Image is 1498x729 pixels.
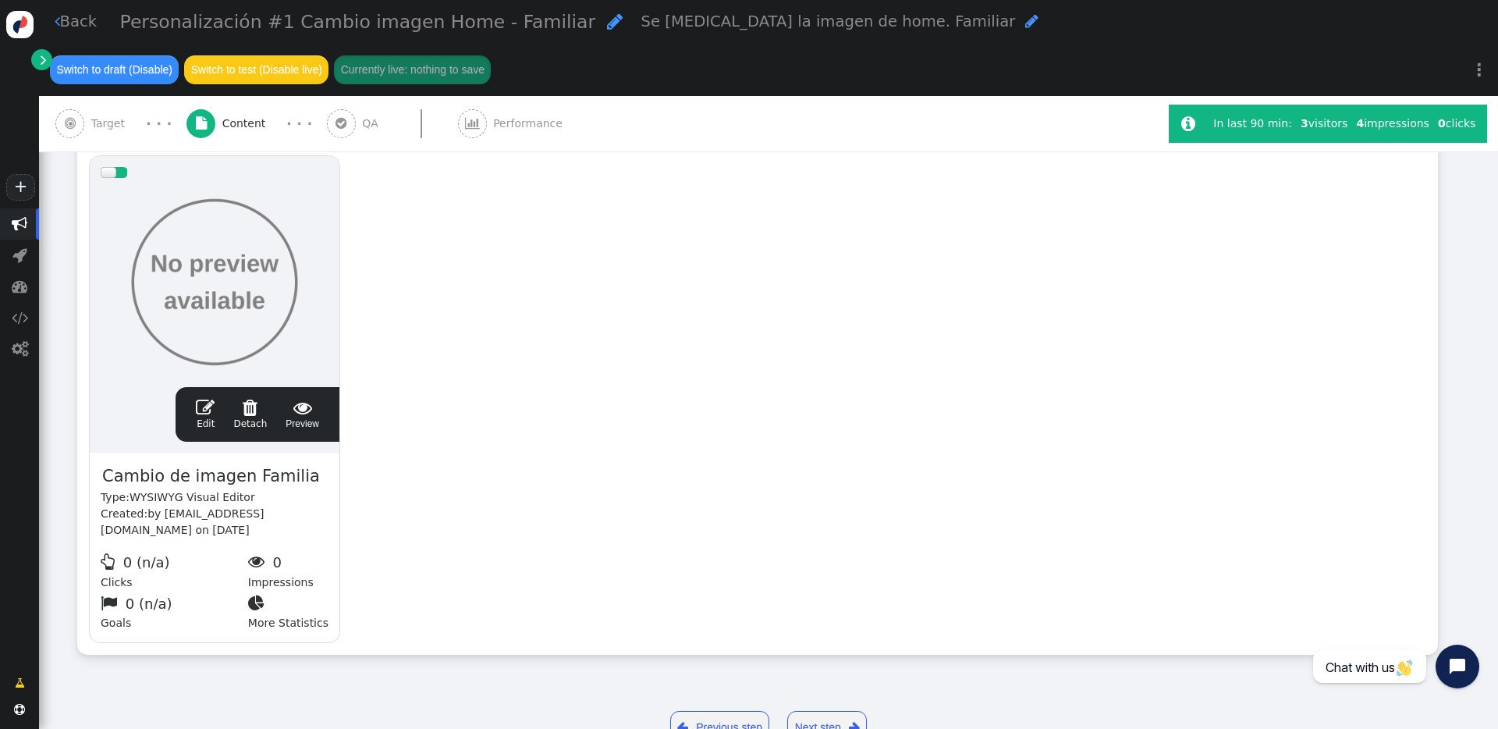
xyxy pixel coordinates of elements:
[55,10,98,33] a: Back
[493,116,569,132] span: Performance
[12,341,28,357] span: 
[362,116,385,132] span: QA
[335,117,346,130] span: 
[1025,13,1038,29] span: 
[1301,117,1308,130] b: 3
[31,49,52,70] a: 
[222,116,272,132] span: Content
[1356,117,1429,130] span: impressions
[1181,116,1195,132] span: 
[15,675,25,692] span: 
[1213,116,1296,132] div: In last 90 min:
[50,55,179,84] button: Switch to draft (Disable)
[12,216,27,232] span: 
[130,491,255,503] span: WYSIWYG Visual Editor
[1461,47,1498,93] a: ⋮
[14,704,25,715] span: 
[123,554,170,571] span: 0 (n/a)
[101,591,248,632] div: Goals
[196,117,207,130] span: 
[101,549,248,591] div: Clicks
[248,595,269,611] span: 
[184,55,328,84] button: Switch to test (Disable live)
[12,247,27,263] span: 
[91,116,132,132] span: Target
[101,553,119,570] span: 
[1296,116,1351,132] div: visitors
[101,506,328,539] div: Created:
[55,13,60,29] span: 
[120,11,596,33] span: Personalización #1 Cambio imagen Home - Familiar
[12,310,28,325] span: 
[126,596,172,612] span: 0 (n/a)
[327,96,458,151] a:  QA
[4,669,36,697] a: 
[101,464,321,490] span: Cambio de imagen Familia
[334,55,491,84] button: Currently live: nothing to save
[1438,117,1475,130] span: clicks
[286,113,312,134] div: · · ·
[248,553,269,570] span: 
[55,96,186,151] a:  Target · · ·
[6,174,34,201] a: +
[248,549,328,591] div: Impressions
[12,279,27,294] span: 
[248,591,328,632] div: More Statistics
[65,117,76,130] span: 
[186,96,327,151] a:  Content · · ·
[6,11,34,38] img: logo-icon.svg
[1438,117,1446,130] b: 0
[273,554,282,571] span: 0
[458,96,598,151] a:  Performance
[101,489,328,506] div: Type:
[607,12,623,30] span: 
[1356,117,1364,130] b: 4
[146,113,172,134] div: · · ·
[101,595,122,611] span: 
[641,12,1016,30] span: Se [MEDICAL_DATA] la imagen de home. Familiar
[41,52,47,68] span: 
[465,117,480,130] span: 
